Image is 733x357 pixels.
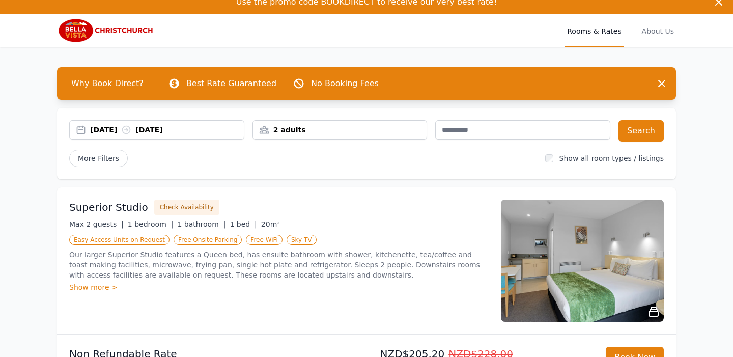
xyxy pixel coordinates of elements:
div: [DATE] [DATE] [90,125,244,135]
span: More Filters [69,150,128,167]
span: Sky TV [287,235,317,245]
a: About Us [640,14,676,47]
div: 2 adults [253,125,427,135]
span: 1 bed | [230,220,257,228]
button: Check Availability [154,200,219,215]
span: Max 2 guests | [69,220,124,228]
a: Rooms & Rates [565,14,623,47]
span: Easy-Access Units on Request [69,235,170,245]
h3: Superior Studio [69,200,148,214]
img: Bella Vista Christchurch [57,18,155,43]
span: 20m² [261,220,280,228]
div: Show more > [69,282,489,292]
span: Free WiFi [246,235,283,245]
p: No Booking Fees [311,77,379,90]
span: 1 bathroom | [177,220,225,228]
span: Free Onsite Parking [174,235,242,245]
span: 1 bedroom | [128,220,174,228]
label: Show all room types / listings [559,154,664,162]
button: Search [618,120,664,142]
p: Our larger Superior Studio features a Queen bed, has ensuite bathroom with shower, kitchenette, t... [69,250,489,280]
span: Why Book Direct? [63,73,152,94]
p: Best Rate Guaranteed [186,77,276,90]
